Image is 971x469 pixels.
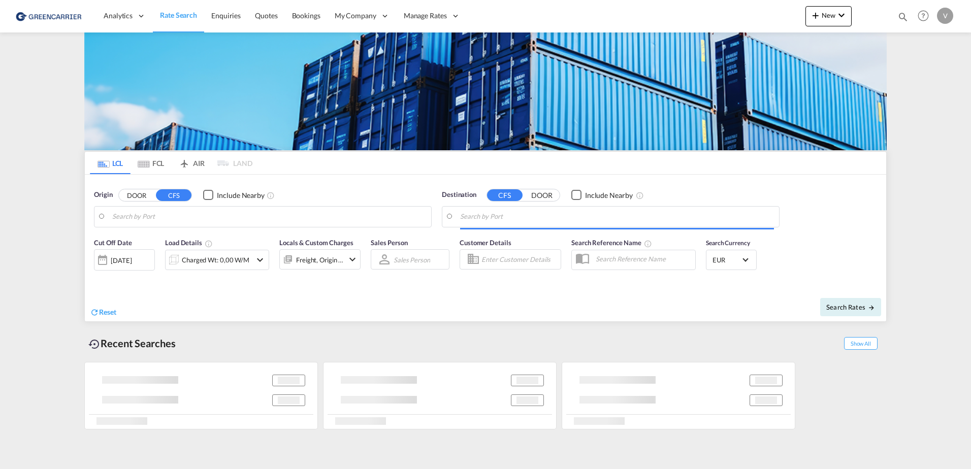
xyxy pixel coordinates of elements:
md-tab-item: FCL [131,152,171,174]
span: Cut Off Date [94,239,132,247]
div: Freight Origin Destination [296,253,344,267]
span: Origin [94,190,112,200]
button: CFS [156,189,191,201]
md-icon: icon-plus 400-fg [810,9,822,21]
div: Charged Wt: 0,00 W/Micon-chevron-down [165,250,269,270]
div: Help [915,7,937,25]
md-icon: icon-arrow-right [868,304,875,311]
md-pagination-wrapper: Use the left and right arrow keys to navigate between tabs [90,152,252,174]
span: Manage Rates [404,11,447,21]
md-icon: icon-magnify [897,11,909,22]
input: Enter Customer Details [481,252,558,267]
span: Destination [442,190,476,200]
md-icon: icon-airplane [178,157,190,165]
md-tab-item: LCL [90,152,131,174]
div: [DATE] [111,256,132,265]
span: EUR [713,255,741,264]
md-datepicker: Select [94,270,102,283]
button: DOOR [119,189,154,201]
md-checkbox: Checkbox No Ink [571,190,633,200]
div: [DATE] [94,249,155,271]
span: Bookings [292,11,320,20]
md-icon: Unchecked: Ignores neighbouring ports when fetching rates.Checked : Includes neighbouring ports w... [636,191,644,199]
div: Origin DOOR CFS Checkbox No InkUnchecked: Ignores neighbouring ports when fetching rates.Checked ... [85,175,886,321]
span: Quotes [255,11,277,20]
button: icon-plus 400-fgNewicon-chevron-down [805,6,852,26]
span: Search Currency [706,239,750,247]
input: Search Reference Name [591,251,695,266]
input: Search by Port [112,209,426,224]
span: Reset [99,308,116,316]
div: Freight Origin Destinationicon-chevron-down [279,249,361,270]
input: Search by Port [460,209,774,224]
md-icon: Your search will be saved by the below given name [644,240,652,248]
span: Search Rates [826,303,875,311]
button: CFS [487,189,523,201]
div: V [937,8,953,24]
div: icon-magnify [897,11,909,26]
span: Enquiries [211,11,241,20]
span: Search Reference Name [571,239,652,247]
div: Include Nearby [585,190,633,200]
span: Show All [844,337,878,350]
span: My Company [335,11,376,21]
button: DOOR [524,189,560,201]
md-checkbox: Checkbox No Ink [203,190,265,200]
div: icon-refreshReset [90,307,116,318]
div: Recent Searches [84,332,180,355]
md-icon: icon-chevron-down [254,254,266,266]
span: Locals & Custom Charges [279,239,353,247]
span: Customer Details [460,239,511,247]
span: Help [915,7,932,24]
img: GreenCarrierFCL_LCL.png [84,32,887,150]
md-icon: icon-backup-restore [88,338,101,350]
span: Rate Search [160,11,197,19]
md-select: Select Currency: € EUREuro [711,252,751,267]
span: Analytics [104,11,133,21]
span: Sales Person [371,239,408,247]
span: Load Details [165,239,213,247]
div: Include Nearby [217,190,265,200]
md-select: Sales Person [393,252,431,267]
span: New [810,11,848,19]
md-icon: Chargeable Weight [205,240,213,248]
div: Charged Wt: 0,00 W/M [182,253,249,267]
button: Search Ratesicon-arrow-right [820,298,881,316]
md-icon: Unchecked: Ignores neighbouring ports when fetching rates.Checked : Includes neighbouring ports w... [267,191,275,199]
md-icon: icon-chevron-down [346,253,359,265]
md-tab-item: AIR [171,152,212,174]
md-icon: icon-refresh [90,308,99,317]
md-icon: icon-chevron-down [835,9,848,21]
img: 1378a7308afe11ef83610d9e779c6b34.png [15,5,84,27]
